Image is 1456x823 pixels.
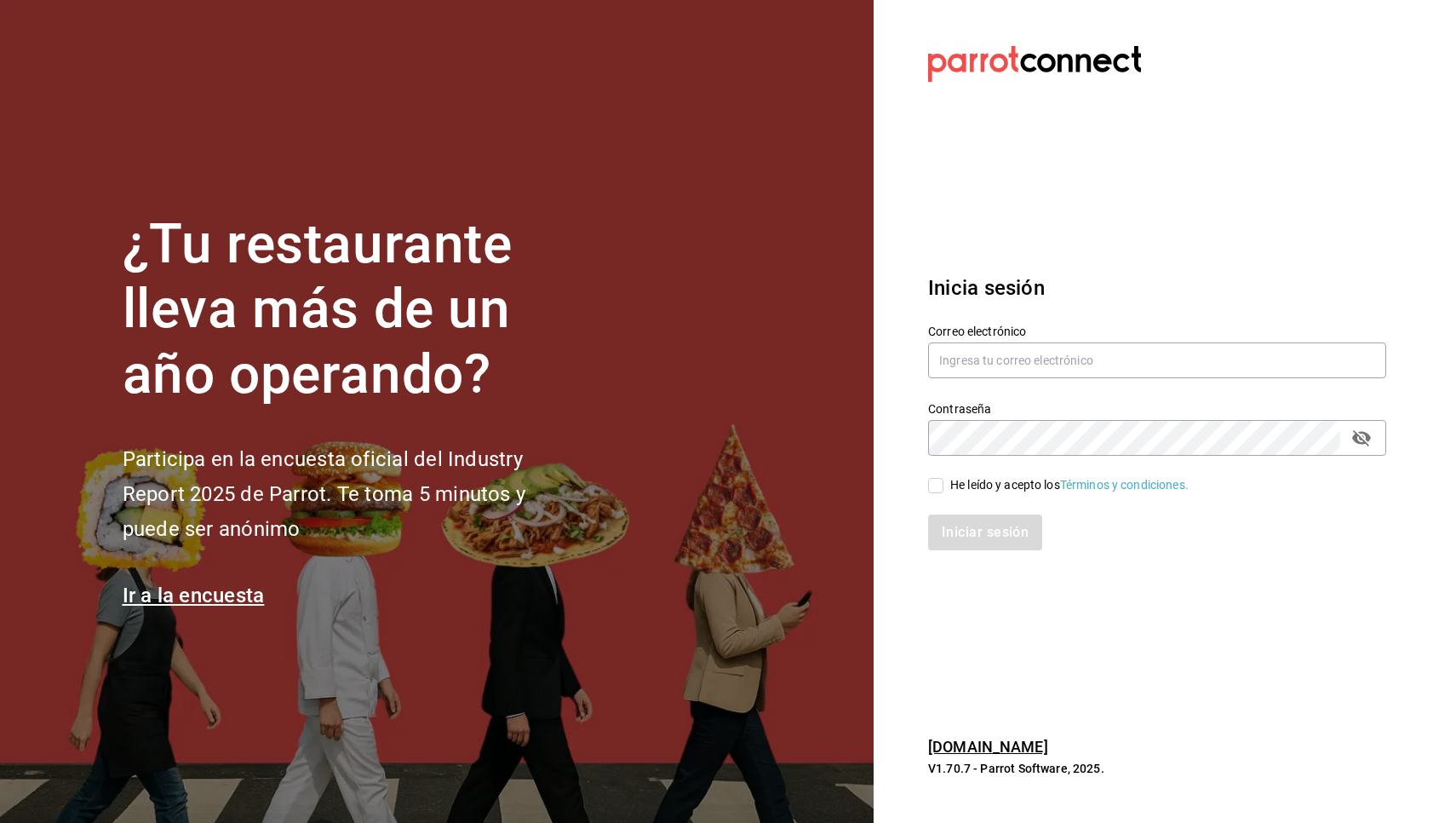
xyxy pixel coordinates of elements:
[950,476,1189,494] div: He leído y acepto los
[1347,423,1376,452] button: passwordField
[928,325,1386,337] label: Correo electrónico
[123,212,582,408] h1: ¿Tu restaurante lleva más de un año operando?
[928,738,1048,756] a: [DOMAIN_NAME]
[123,442,582,546] h2: Participa en la encuesta oficial del Industry Report 2025 de Parrot. Te toma 5 minutos y puede se...
[928,273,1386,303] h3: Inicia sesión
[928,760,1386,777] p: V1.70.7 - Parrot Software, 2025.
[1060,478,1189,492] a: Términos y condiciones.
[928,342,1386,378] input: Ingresa tu correo electrónico
[928,402,1386,414] label: Contraseña
[123,584,265,607] a: Ir a la encuesta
